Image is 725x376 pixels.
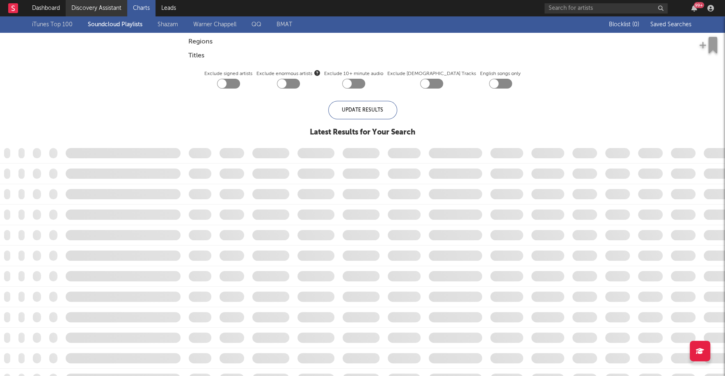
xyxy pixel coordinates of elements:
[256,69,320,79] span: Exclude enormous artists
[648,21,693,28] button: Saved Searches
[387,69,476,79] label: Exclude [DEMOGRAPHIC_DATA] Tracks
[188,37,537,47] div: Regions
[314,69,320,77] button: Exclude enormous artists
[158,20,178,30] a: Shazam
[609,22,639,27] span: Blocklist
[632,22,639,27] span: ( 0 )
[188,51,537,61] div: Titles
[694,2,704,8] div: 99 +
[544,3,668,14] input: Search for artists
[277,20,292,30] a: BMAT
[252,20,261,30] a: QQ
[310,128,415,137] div: Latest Results for Your Search
[480,69,521,79] label: English songs only
[32,20,73,30] a: iTunes Top 100
[328,101,397,119] div: Update Results
[324,69,383,79] label: Exclude 10+ minute audio
[650,22,693,27] span: Saved Searches
[691,5,697,11] button: 99+
[204,69,252,79] label: Exclude signed artists
[193,20,236,30] a: Warner Chappell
